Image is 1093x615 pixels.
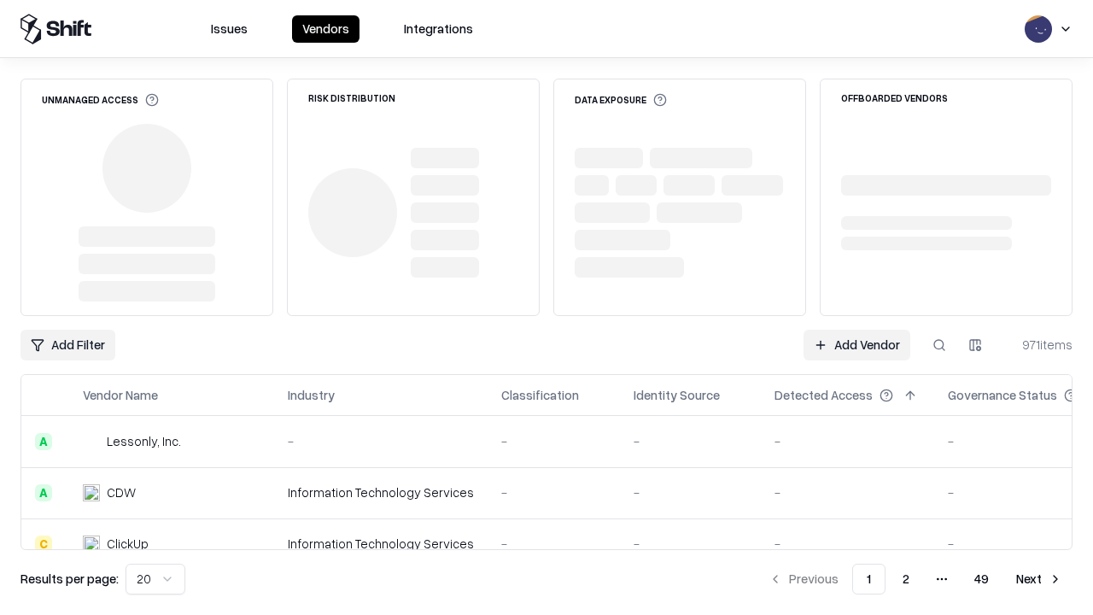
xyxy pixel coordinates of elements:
[501,483,606,501] div: -
[758,564,1073,594] nav: pagination
[42,93,159,107] div: Unmanaged Access
[20,570,119,588] p: Results per page:
[774,432,921,450] div: -
[852,564,886,594] button: 1
[35,484,52,501] div: A
[83,536,100,553] img: ClickUp
[961,564,1002,594] button: 49
[634,535,747,553] div: -
[634,386,720,404] div: Identity Source
[107,483,136,501] div: CDW
[948,386,1057,404] div: Governance Status
[394,15,483,43] button: Integrations
[288,483,474,501] div: Information Technology Services
[35,536,52,553] div: C
[575,93,667,107] div: Data Exposure
[501,386,579,404] div: Classification
[83,386,158,404] div: Vendor Name
[288,386,335,404] div: Industry
[292,15,359,43] button: Vendors
[804,330,910,360] a: Add Vendor
[107,432,181,450] div: Lessonly, Inc.
[83,484,100,501] img: CDW
[1004,336,1073,354] div: 971 items
[83,433,100,450] img: Lessonly, Inc.
[774,535,921,553] div: -
[501,535,606,553] div: -
[1006,564,1073,594] button: Next
[35,433,52,450] div: A
[201,15,258,43] button: Issues
[308,93,395,102] div: Risk Distribution
[774,386,873,404] div: Detected Access
[634,483,747,501] div: -
[288,535,474,553] div: Information Technology Services
[774,483,921,501] div: -
[889,564,923,594] button: 2
[288,432,474,450] div: -
[634,432,747,450] div: -
[20,330,115,360] button: Add Filter
[501,432,606,450] div: -
[841,93,948,102] div: Offboarded Vendors
[107,535,149,553] div: ClickUp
